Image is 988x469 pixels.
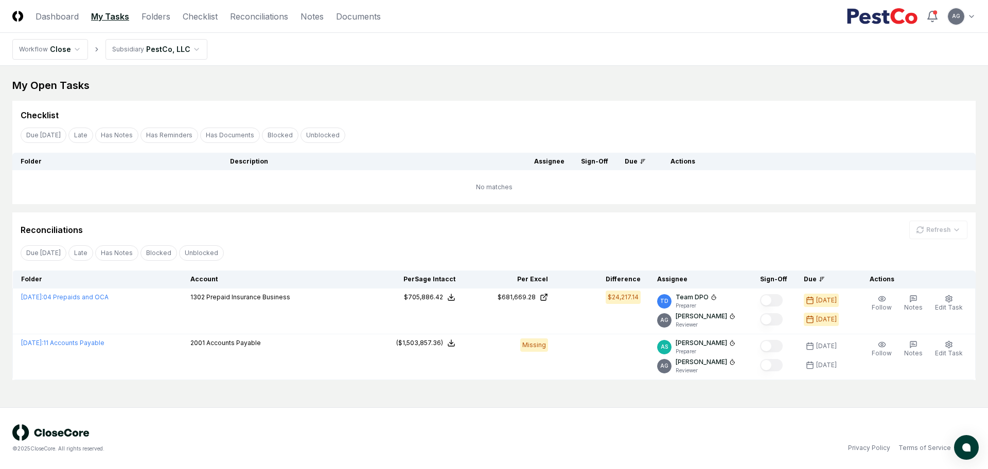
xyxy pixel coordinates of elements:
button: Late [68,128,93,143]
td: No matches [12,170,976,204]
a: [DATE]:11 Accounts Payable [21,339,104,347]
button: Edit Task [933,293,965,314]
div: [DATE] [816,341,837,351]
button: Due Today [21,245,66,261]
span: 2001 [190,339,205,347]
a: Checklist [183,10,218,23]
div: Missing [520,338,548,352]
a: [DATE]:04 Prepaids and OCA [21,293,109,301]
span: TD [660,297,668,305]
th: Assignee [649,270,752,288]
span: [DATE] : [21,293,43,301]
div: Workflow [19,45,48,54]
div: Due [625,157,646,166]
a: $681,669.28 [472,293,548,302]
th: Sign-Off [752,270,796,288]
th: Difference [556,270,649,288]
th: Per Excel [464,270,556,288]
div: Actions [662,157,967,166]
div: $705,886.42 [404,293,443,302]
button: Unblocked [179,245,224,261]
button: Has Documents [200,128,260,143]
div: Account [190,275,363,284]
button: Notes [902,293,925,314]
div: [DATE] [816,315,837,324]
span: Follow [872,303,892,311]
a: My Tasks [91,10,129,23]
div: ($1,503,857.36) [396,338,443,348]
a: Terms of Service [898,443,951,453]
a: Reconciliations [230,10,288,23]
button: Has Reminders [140,128,198,143]
img: Logo [12,11,23,22]
p: Reviewer [676,321,735,329]
a: Privacy Policy [848,443,890,453]
button: Mark complete [760,313,783,326]
span: 1302 [190,293,205,301]
button: Unblocked [301,128,345,143]
p: [PERSON_NAME] [676,338,727,348]
div: $681,669.28 [498,293,536,302]
a: Dashboard [36,10,79,23]
p: Team DPO [676,293,709,302]
img: logo [12,424,90,441]
span: AG [952,12,960,20]
p: [PERSON_NAME] [676,357,727,367]
div: Actions [861,275,967,284]
button: Mark complete [760,359,783,371]
div: My Open Tasks [12,78,976,93]
a: Folders [142,10,170,23]
span: AS [661,343,668,351]
div: Reconciliations [21,224,83,236]
div: Subsidiary [112,45,144,54]
button: Has Notes [95,245,138,261]
button: atlas-launcher [954,435,979,460]
th: Folder [13,270,182,288]
a: Notes [301,10,324,23]
button: ($1,503,857.36) [396,338,455,348]
a: Documents [336,10,381,23]
button: Mark complete [760,340,783,352]
div: $24,217.14 [608,293,639,302]
button: AG [947,7,965,26]
nav: breadcrumb [12,39,207,60]
p: Reviewer [676,367,735,374]
button: $705,886.42 [404,293,455,302]
span: Accounts Payable [206,339,261,347]
th: Assignee [526,153,573,170]
span: AG [660,316,668,324]
th: Folder [12,153,222,170]
div: [DATE] [816,296,837,305]
span: AG [660,362,668,370]
th: Sign-Off [573,153,616,170]
button: Edit Task [933,338,965,360]
span: Edit Task [935,349,963,357]
p: [PERSON_NAME] [676,312,727,321]
img: PestCo logo [846,8,918,25]
th: Description [222,153,526,170]
button: Has Notes [95,128,138,143]
button: Blocked [140,245,177,261]
button: Late [68,245,93,261]
button: Mark complete [760,294,783,306]
span: Notes [904,303,923,311]
p: Preparer [676,348,735,355]
div: © 2025 CloseCore. All rights reserved. [12,445,494,453]
button: Due Today [21,128,66,143]
button: Notes [902,338,925,360]
th: Per Sage Intacct [371,270,464,288]
p: Preparer [676,302,717,310]
div: Checklist [21,109,59,121]
span: Notes [904,349,923,357]
span: Prepaid Insurance Business [206,293,290,301]
span: [DATE] : [21,339,43,347]
div: [DATE] [816,360,837,370]
button: Blocked [262,128,298,143]
span: Follow [872,349,892,357]
button: Follow [870,293,894,314]
span: Edit Task [935,303,963,311]
div: Due [804,275,845,284]
button: Follow [870,338,894,360]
